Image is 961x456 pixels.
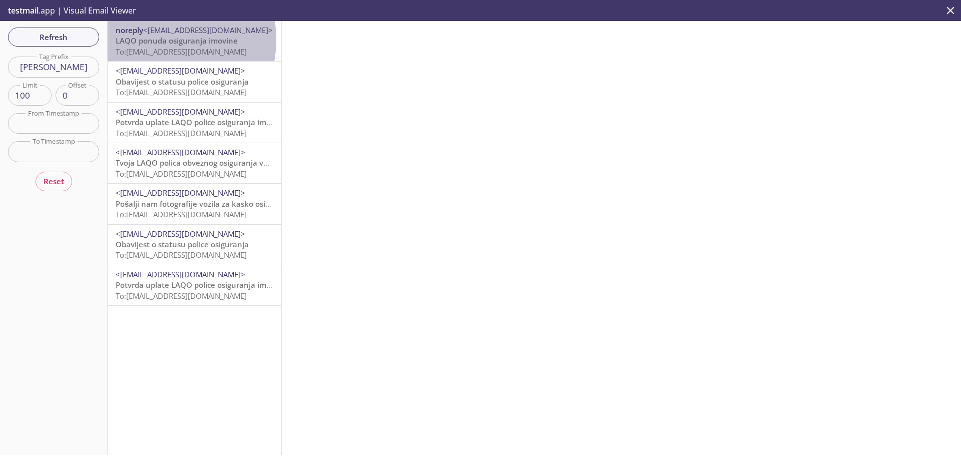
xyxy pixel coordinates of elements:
[116,128,247,138] span: To: [EMAIL_ADDRESS][DOMAIN_NAME]
[116,280,286,290] span: Potvrda uplate LAQO police osiguranja imovine
[108,103,281,143] div: <[EMAIL_ADDRESS][DOMAIN_NAME]>Potvrda uplate LAQO police osiguranja imovineTo:[EMAIL_ADDRESS][DOM...
[108,143,281,183] div: <[EMAIL_ADDRESS][DOMAIN_NAME]>Tvoja LAQO polica obveznog osiguranja vozilaTo:[EMAIL_ADDRESS][DOMA...
[116,199,293,209] span: Pošalji nam fotografije vozila za kasko osiguranje
[116,47,247,57] span: To: [EMAIL_ADDRESS][DOMAIN_NAME]
[116,291,247,301] span: To: [EMAIL_ADDRESS][DOMAIN_NAME]
[116,239,249,249] span: Obavijest o statusu police osiguranja
[108,21,281,61] div: noreply<[EMAIL_ADDRESS][DOMAIN_NAME]>LAQO ponuda osiguranja imovineTo:[EMAIL_ADDRESS][DOMAIN_NAME]
[116,66,245,76] span: <[EMAIL_ADDRESS][DOMAIN_NAME]>
[36,172,72,191] button: Reset
[116,117,286,127] span: Potvrda uplate LAQO police osiguranja imovine
[116,36,238,46] span: LAQO ponuda osiguranja imovine
[116,107,245,117] span: <[EMAIL_ADDRESS][DOMAIN_NAME]>
[108,21,281,306] nav: emails
[116,25,143,35] span: noreply
[116,169,247,179] span: To: [EMAIL_ADDRESS][DOMAIN_NAME]
[16,31,91,44] span: Refresh
[8,28,99,47] button: Refresh
[8,5,39,16] span: testmail
[116,209,247,219] span: To: [EMAIL_ADDRESS][DOMAIN_NAME]
[116,229,245,239] span: <[EMAIL_ADDRESS][DOMAIN_NAME]>
[116,188,245,198] span: <[EMAIL_ADDRESS][DOMAIN_NAME]>
[108,184,281,224] div: <[EMAIL_ADDRESS][DOMAIN_NAME]>Pošalji nam fotografije vozila za kasko osiguranjeTo:[EMAIL_ADDRESS...
[108,225,281,265] div: <[EMAIL_ADDRESS][DOMAIN_NAME]>Obavijest o statusu police osiguranjaTo:[EMAIL_ADDRESS][DOMAIN_NAME]
[116,250,247,260] span: To: [EMAIL_ADDRESS][DOMAIN_NAME]
[116,269,245,279] span: <[EMAIL_ADDRESS][DOMAIN_NAME]>
[143,25,273,35] span: <[EMAIL_ADDRESS][DOMAIN_NAME]>
[116,147,245,157] span: <[EMAIL_ADDRESS][DOMAIN_NAME]>
[44,175,64,188] span: Reset
[108,265,281,305] div: <[EMAIL_ADDRESS][DOMAIN_NAME]>Potvrda uplate LAQO police osiguranja imovineTo:[EMAIL_ADDRESS][DOM...
[108,62,281,102] div: <[EMAIL_ADDRESS][DOMAIN_NAME]>Obavijest o statusu police osiguranjaTo:[EMAIL_ADDRESS][DOMAIN_NAME]
[116,158,280,168] span: Tvoja LAQO polica obveznog osiguranja vozila
[116,77,249,87] span: Obavijest o statusu police osiguranja
[116,87,247,97] span: To: [EMAIL_ADDRESS][DOMAIN_NAME]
